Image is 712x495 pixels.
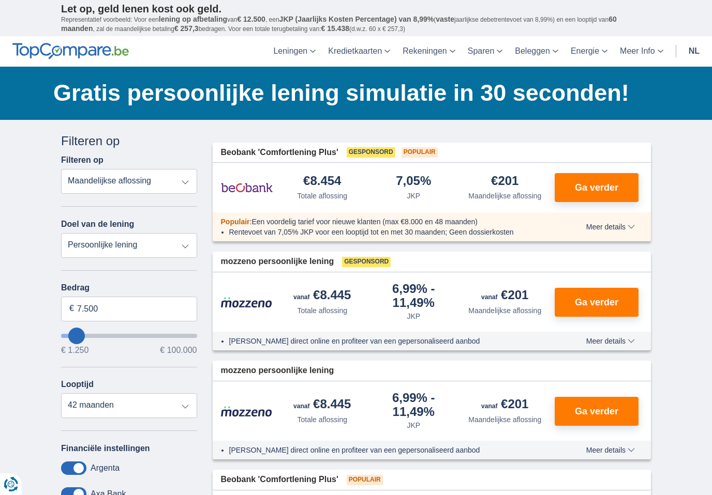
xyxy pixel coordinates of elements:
[565,36,614,67] a: Energie
[555,288,639,317] button: Ga verder
[61,132,197,150] div: Filteren op
[575,407,618,416] span: Ga verder
[555,397,639,426] button: Ga verder
[251,218,478,226] span: Een voordelig tarief voor nieuwe klanten (max €8.000 en 48 maanden)
[160,346,197,354] span: € 100.000
[407,191,420,201] div: JKP
[61,15,651,34] p: Representatief voorbeeld: Voor een van , een ( jaarlijkse debetrentevoet van 8,99%) en een loopti...
[468,305,541,316] div: Maandelijkse aflossing
[279,15,434,23] span: JKP (Jaarlijks Kosten Percentage) van 8,99%
[347,475,383,485] span: Populair
[578,446,643,454] button: Meer details
[372,283,455,309] div: 6,99%
[322,36,396,67] a: Kredietkaarten
[61,334,197,338] input: wantToBorrow
[614,36,670,67] a: Meer Info
[303,175,341,189] div: €8.454
[396,36,461,67] a: Rekeningen
[578,337,643,345] button: Meer details
[61,380,94,389] label: Looptijd
[402,147,438,158] span: Populair
[509,36,565,67] a: Beleggen
[229,227,548,237] li: Rentevoet van 7,05% JKP voor een looptijd tot en met 30 maanden; Geen dossierkosten
[237,15,265,23] span: € 12.500
[578,223,643,231] button: Meer details
[61,220,134,229] label: Doel van de lening
[586,337,635,345] span: Meer details
[174,24,199,33] span: € 257,3
[267,36,322,67] a: Leningen
[229,445,548,455] li: [PERSON_NAME] direct online en profiteer van een gepersonaliseerd aanbod
[69,303,74,315] span: €
[61,346,88,354] span: € 1.250
[221,175,273,200] img: product.pl.alt Beobank
[481,398,528,412] div: €201
[293,289,351,303] div: €8.445
[297,305,347,316] div: Totale aflossing
[159,15,227,23] span: lening op afbetaling
[407,420,420,430] div: JKP
[221,474,338,486] span: Beobank 'Comfortlening Plus'
[61,3,651,15] p: Let op, geld lenen kost ook geld.
[221,297,273,308] img: product.pl.alt Mozzeno
[61,283,197,292] label: Bedrag
[683,36,706,67] a: nl
[53,77,651,109] h1: Gratis persoonlijke lening simulatie in 30 seconden!
[468,414,541,425] div: Maandelijkse aflossing
[61,156,103,165] label: Filteren op
[91,463,120,473] label: Argenta
[12,43,129,59] img: TopCompare
[555,173,639,202] button: Ga verder
[407,311,420,321] div: JKP
[221,406,273,417] img: product.pl.alt Mozzeno
[372,392,455,418] div: 6,99%
[229,336,548,346] li: [PERSON_NAME] direct online en profiteer van een gepersonaliseerd aanbod
[396,175,431,189] div: 7,05%
[213,216,557,227] div: :
[297,191,347,201] div: Totale aflossing
[221,218,250,226] span: Populair
[61,15,617,33] span: 60 maanden
[436,15,454,23] span: vaste
[221,147,338,159] span: Beobank 'Comfortlening Plus'
[586,223,635,230] span: Meer details
[481,289,528,303] div: €201
[575,183,618,192] span: Ga verder
[468,191,541,201] div: Maandelijkse aflossing
[61,444,150,453] label: Financiële instellingen
[297,414,347,425] div: Totale aflossing
[575,298,618,307] span: Ga verder
[221,256,334,268] span: mozzeno persoonlijke lening
[347,147,395,158] span: Gesponsord
[462,36,509,67] a: Sparen
[586,446,635,454] span: Meer details
[491,175,518,189] div: €201
[342,257,391,267] span: Gesponsord
[293,398,351,412] div: €8.445
[221,365,334,377] span: mozzeno persoonlijke lening
[321,24,349,33] span: € 15.438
